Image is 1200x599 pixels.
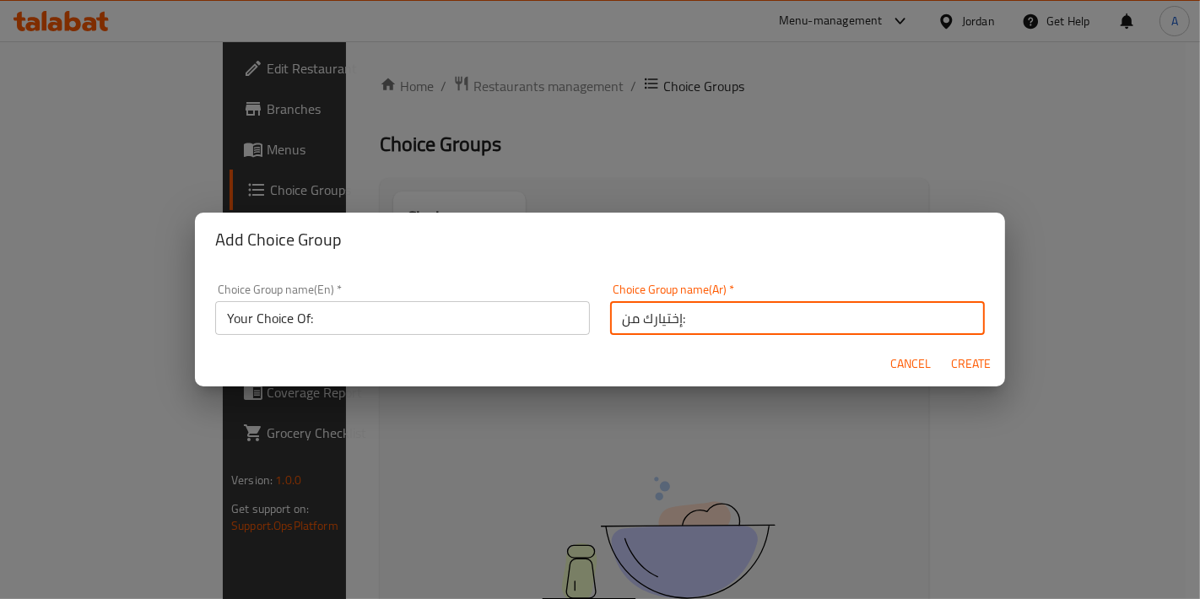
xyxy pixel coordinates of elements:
button: Cancel [884,348,938,380]
h2: Add Choice Group [215,226,985,253]
input: Please enter Choice Group name(en) [215,301,590,335]
input: Please enter Choice Group name(ar) [610,301,985,335]
button: Create [944,348,998,380]
span: Cancel [890,353,931,375]
span: Create [951,353,992,375]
